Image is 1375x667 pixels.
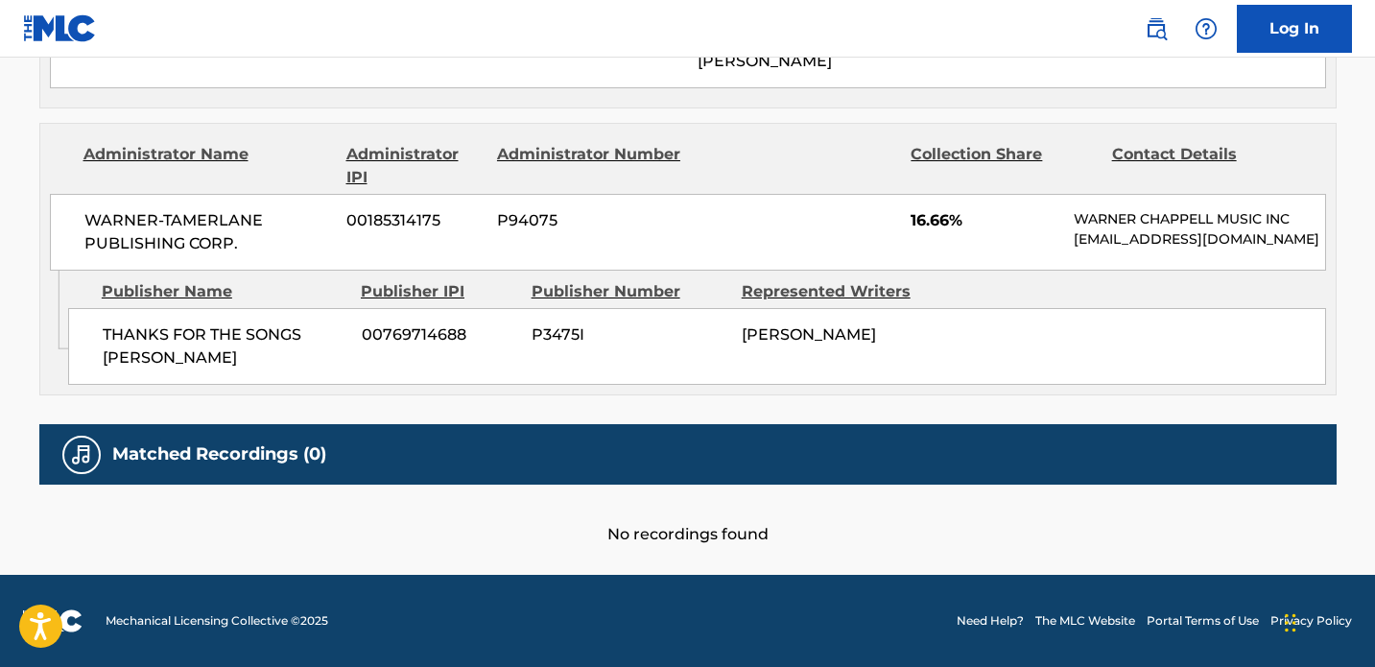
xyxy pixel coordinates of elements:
[1137,10,1175,48] a: Public Search
[1279,575,1375,667] div: Chatwidget
[103,323,347,369] span: THANKS FOR THE SONGS [PERSON_NAME]
[362,323,517,346] span: 00769714688
[1145,17,1168,40] img: search
[1285,594,1296,652] div: Slepen
[346,209,483,232] span: 00185314175
[742,325,876,344] span: [PERSON_NAME]
[957,612,1024,630] a: Need Help?
[1035,612,1135,630] a: The MLC Website
[1187,10,1225,48] div: Help
[346,143,483,189] div: Administrator IPI
[1147,612,1259,630] a: Portal Terms of Use
[1074,209,1324,229] p: WARNER CHAPPELL MUSIC INC
[361,280,517,303] div: Publisher IPI
[532,323,727,346] span: P3475I
[83,143,332,189] div: Administrator Name
[1279,575,1375,667] iframe: Chat Widget
[1112,143,1298,189] div: Contact Details
[742,280,937,303] div: Represented Writers
[84,209,333,255] span: WARNER-TAMERLANE PUBLISHING CORP.
[532,280,727,303] div: Publisher Number
[1195,17,1218,40] img: help
[911,143,1097,189] div: Collection Share
[39,485,1337,546] div: No recordings found
[23,609,83,632] img: logo
[23,14,97,42] img: MLC Logo
[1270,612,1352,630] a: Privacy Policy
[112,443,326,465] h5: Matched Recordings (0)
[106,612,328,630] span: Mechanical Licensing Collective © 2025
[1237,5,1352,53] a: Log In
[70,443,93,466] img: Matched Recordings
[497,143,683,189] div: Administrator Number
[497,209,683,232] span: P94075
[911,209,1059,232] span: 16.66%
[1074,229,1324,250] p: [EMAIL_ADDRESS][DOMAIN_NAME]
[102,280,346,303] div: Publisher Name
